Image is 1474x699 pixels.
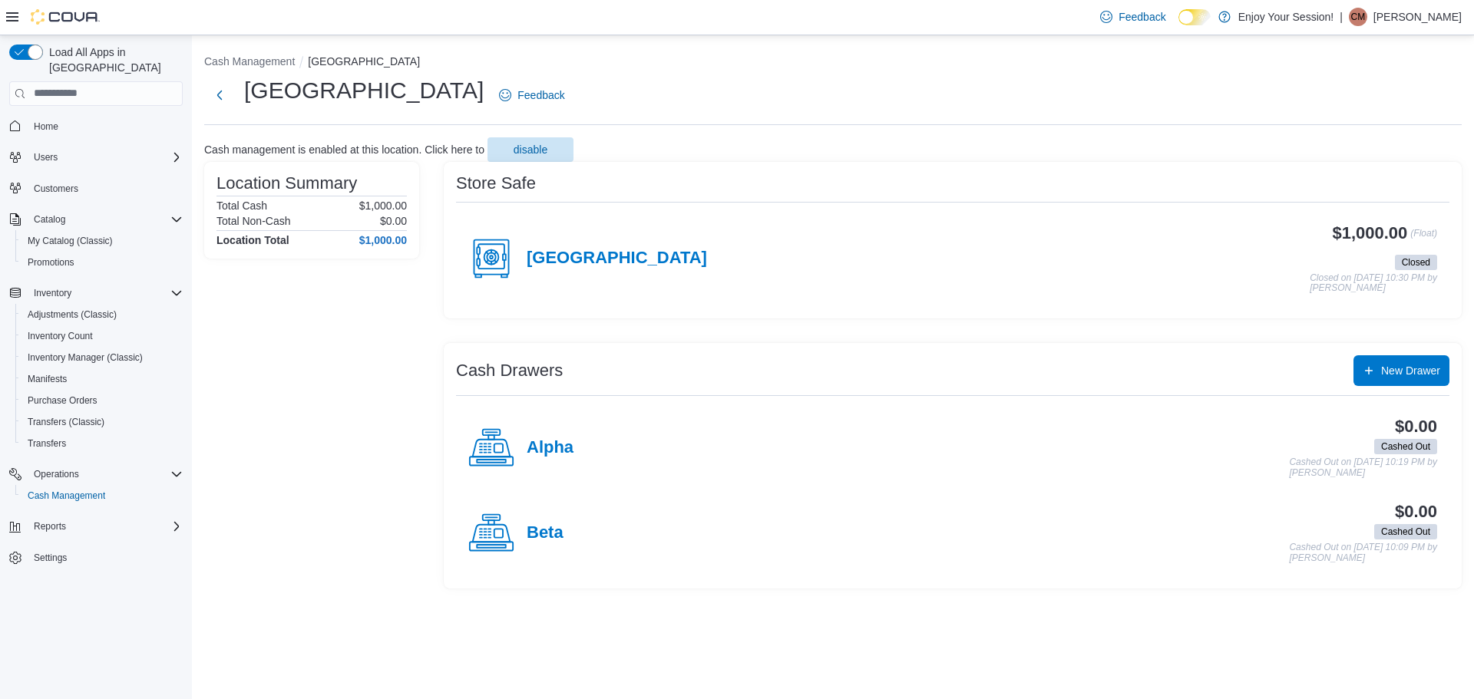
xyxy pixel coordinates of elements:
button: Users [3,147,189,168]
span: Cashed Out [1381,525,1430,539]
p: | [1340,8,1343,26]
p: $1,000.00 [359,199,407,212]
a: Home [28,117,64,136]
span: Cashed Out [1374,524,1437,539]
span: Inventory [28,284,183,302]
span: Manifests [21,370,183,388]
span: Closed [1395,255,1437,270]
span: Closed [1402,256,1430,269]
span: Transfers [28,437,66,450]
h4: Alpha [527,438,573,458]
span: Adjustments (Classic) [21,305,183,324]
span: Feedback [517,87,564,103]
span: Users [28,148,183,167]
span: Customers [28,179,183,198]
span: Cashed Out [1381,440,1430,453]
a: Customers [28,180,84,198]
span: New Drawer [1381,363,1440,378]
span: Transfers (Classic) [28,416,104,428]
span: Inventory Manager (Classic) [21,348,183,367]
a: Inventory Manager (Classic) [21,348,149,367]
a: My Catalog (Classic) [21,232,119,250]
button: Reports [28,517,72,536]
span: Reports [28,517,183,536]
span: Transfers [21,434,183,453]
a: Transfers [21,434,72,453]
span: Feedback [1119,9,1165,25]
h4: [GEOGRAPHIC_DATA] [527,249,707,269]
span: Inventory Manager (Classic) [28,351,143,364]
button: Inventory Count [15,325,189,347]
div: Christina Mitchell [1349,8,1367,26]
span: Settings [34,552,67,564]
button: Settings [3,546,189,569]
h6: Total Non-Cash [216,215,291,227]
span: disable [514,142,547,157]
p: Cashed Out on [DATE] 10:19 PM by [PERSON_NAME] [1289,457,1437,478]
button: Transfers (Classic) [15,411,189,433]
button: Inventory Manager (Classic) [15,347,189,368]
button: Inventory [28,284,78,302]
span: Users [34,151,58,163]
a: Promotions [21,253,81,272]
h4: Beta [527,523,563,543]
h4: Location Total [216,234,289,246]
span: Inventory Count [28,330,93,342]
a: Transfers (Classic) [21,413,111,431]
span: Adjustments (Classic) [28,308,117,321]
button: Transfers [15,433,189,454]
span: My Catalog (Classic) [21,232,183,250]
a: Purchase Orders [21,391,104,410]
span: Inventory [34,287,71,299]
button: Adjustments (Classic) [15,304,189,325]
span: Cash Management [28,490,105,502]
button: Cash Management [15,485,189,506]
span: Home [28,117,183,136]
span: Transfers (Classic) [21,413,183,431]
h3: Location Summary [216,174,357,193]
button: Next [204,80,235,110]
h3: $0.00 [1395,503,1437,521]
span: Purchase Orders [21,391,183,410]
input: Dark Mode [1178,9,1211,25]
button: My Catalog (Classic) [15,230,189,252]
span: Cashed Out [1374,439,1437,454]
a: Adjustments (Classic) [21,305,123,324]
span: Cash Management [21,486,183,505]
span: My Catalog (Classic) [28,235,113,247]
button: Customers [3,177,189,199]
button: Reports [3,516,189,537]
p: (Float) [1410,224,1437,252]
h4: $1,000.00 [359,234,407,246]
span: Reports [34,520,66,532]
button: Operations [28,465,85,483]
span: CM [1351,8,1366,26]
a: Manifests [21,370,73,388]
button: disable [487,137,573,162]
button: New Drawer [1353,355,1449,386]
p: Cashed Out on [DATE] 10:09 PM by [PERSON_NAME] [1289,542,1437,563]
span: Catalog [28,210,183,229]
button: Catalog [28,210,71,229]
p: Cash management is enabled at this location. Click here to [204,143,484,156]
nav: Complex example [9,109,183,609]
span: Operations [34,468,79,480]
nav: An example of EuiBreadcrumbs [204,54,1462,72]
button: Users [28,148,64,167]
span: Manifests [28,373,67,385]
h3: Cash Drawers [456,361,563,380]
span: Settings [28,548,183,567]
h3: Store Safe [456,174,536,193]
span: Load All Apps in [GEOGRAPHIC_DATA] [43,45,183,75]
button: Catalog [3,209,189,230]
a: Feedback [493,80,570,110]
span: Home [34,120,58,133]
a: Settings [28,549,73,567]
button: Inventory [3,282,189,304]
button: Cash Management [204,55,295,68]
button: Manifests [15,368,189,390]
a: Inventory Count [21,327,99,345]
p: $0.00 [380,215,407,227]
span: Promotions [21,253,183,272]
